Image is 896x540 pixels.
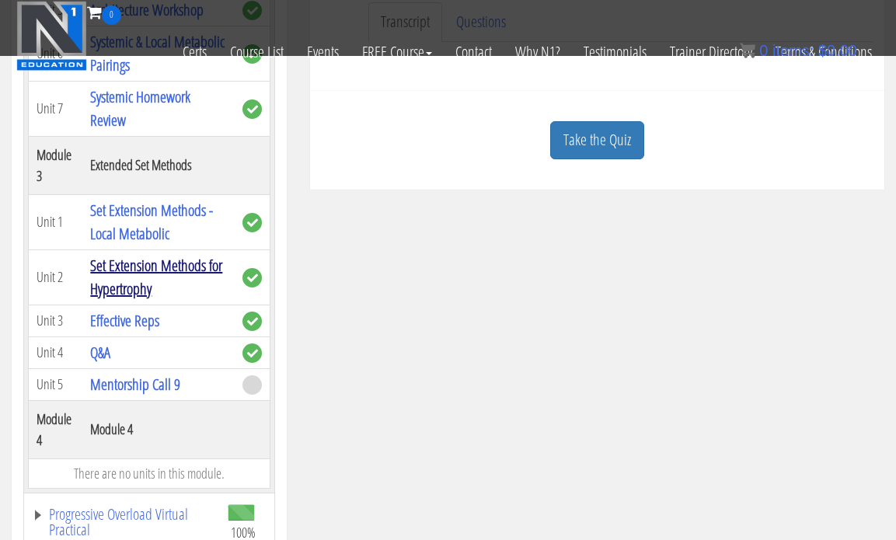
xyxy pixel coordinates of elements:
span: items: [772,42,814,59]
td: Unit 4 [29,336,83,368]
span: complete [242,99,262,119]
span: complete [242,343,262,363]
a: Course List [218,25,295,79]
td: Unit 2 [29,249,83,305]
td: There are no units in this module. [29,458,270,488]
a: Contact [444,25,504,79]
span: complete [242,268,262,287]
span: complete [242,213,262,232]
a: Mentorship Call 9 [90,374,180,395]
span: complete [242,312,262,331]
td: Unit 7 [29,81,83,136]
a: Certs [171,25,218,79]
a: Set Extension Methods for Hypertrophy [90,255,222,299]
td: Unit 1 [29,194,83,249]
img: icon11.png [740,43,755,58]
a: Testimonials [572,25,658,79]
a: Take the Quiz [550,121,644,159]
a: FREE Course [350,25,444,79]
a: Progressive Overload Virtual Practical [32,507,212,538]
span: $ [818,42,827,59]
span: 0 [102,5,121,25]
a: Systemic Homework Review [90,86,190,131]
img: n1-education [16,1,87,71]
th: Module 4 [82,400,235,458]
a: 0 [87,2,121,23]
th: Extended Set Methods [82,136,235,194]
a: Terms & Conditions [764,25,884,79]
a: 0 items: $0.00 [740,42,857,59]
a: Why N1? [504,25,572,79]
a: Trainer Directory [658,25,764,79]
a: Events [295,25,350,79]
a: Effective Reps [90,310,159,331]
th: Module 3 [29,136,83,194]
span: 0 [759,42,768,59]
th: Module 4 [29,400,83,458]
td: Unit 5 [29,368,83,400]
a: Set Extension Methods - Local Metabolic [90,200,213,244]
a: Q&A [90,342,110,363]
td: Unit 3 [29,305,83,336]
bdi: 0.00 [818,42,857,59]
